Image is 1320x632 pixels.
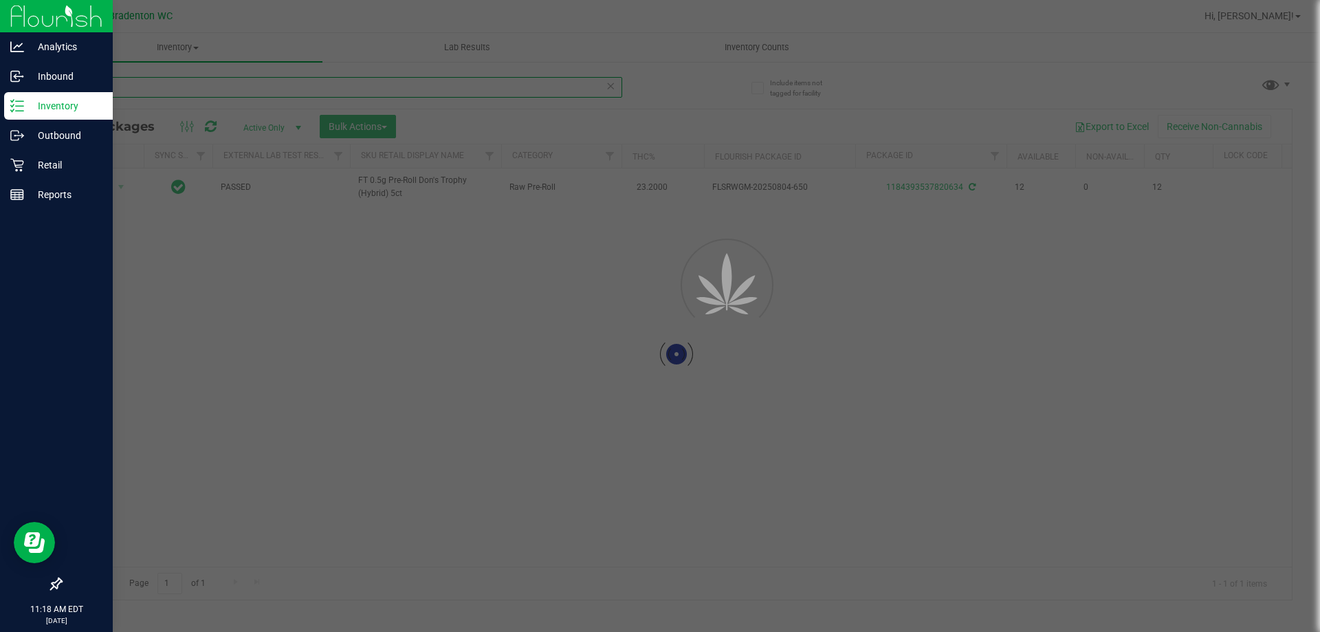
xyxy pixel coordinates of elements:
p: Inventory [24,98,107,114]
p: Retail [24,157,107,173]
inline-svg: Outbound [10,129,24,142]
p: Reports [24,186,107,203]
p: Inbound [24,68,107,85]
iframe: Resource center [14,522,55,563]
inline-svg: Retail [10,158,24,172]
p: Analytics [24,39,107,55]
p: Outbound [24,127,107,144]
inline-svg: Reports [10,188,24,201]
p: 11:18 AM EDT [6,603,107,615]
inline-svg: Inbound [10,69,24,83]
inline-svg: Inventory [10,99,24,113]
inline-svg: Analytics [10,40,24,54]
p: [DATE] [6,615,107,626]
